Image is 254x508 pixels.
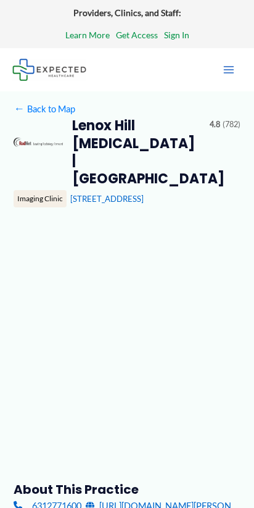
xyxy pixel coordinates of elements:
a: Sign In [164,27,189,43]
span: 4.8 [210,117,220,132]
h3: About this practice [14,481,240,498]
a: Learn More [65,27,110,43]
button: Main menu toggle [216,57,242,83]
h2: Lenox Hill [MEDICAL_DATA] | [GEOGRAPHIC_DATA] [72,117,200,188]
a: ←Back to Map [14,101,75,117]
strong: Providers, Clinics, and Staff: [73,7,181,18]
div: Imaging Clinic [14,190,67,207]
img: Expected Healthcare Logo - side, dark font, small [12,59,86,80]
span: (782) [223,117,240,132]
span: ← [14,103,25,114]
a: [STREET_ADDRESS] [70,194,144,204]
a: Get Access [116,27,158,43]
